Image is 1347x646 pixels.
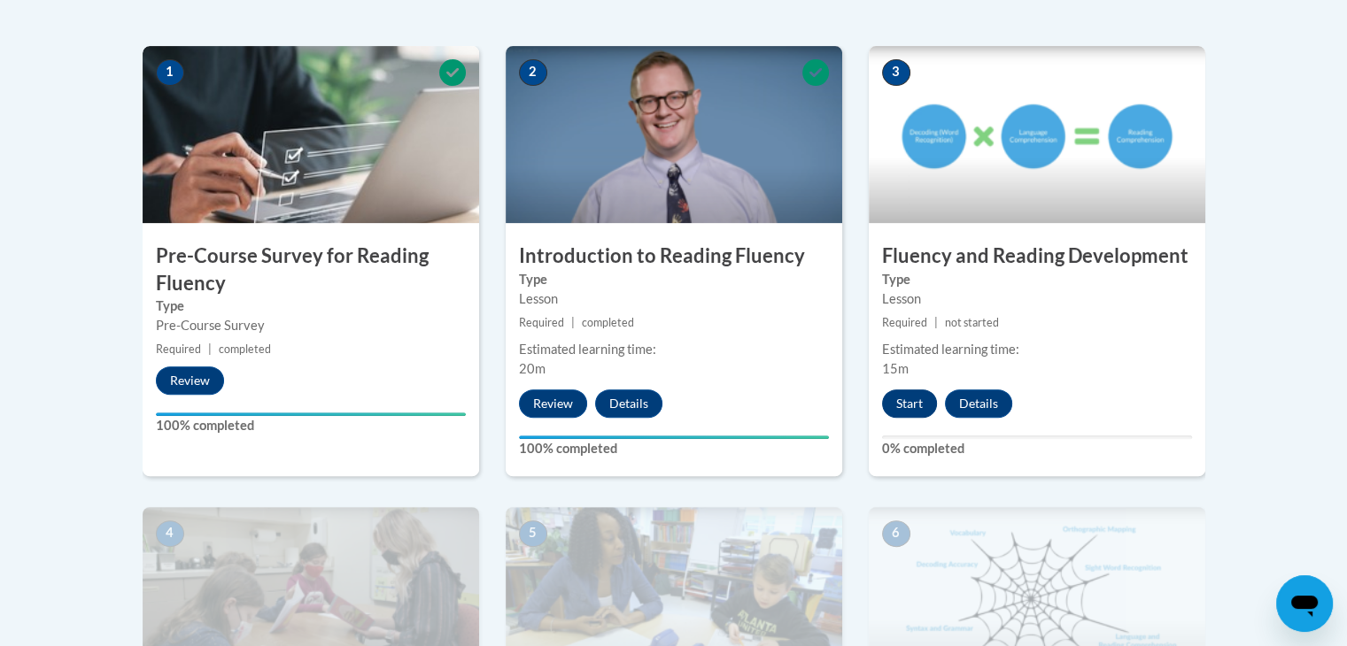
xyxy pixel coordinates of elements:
[882,389,937,418] button: Start
[519,59,547,86] span: 2
[156,342,201,356] span: Required
[208,342,212,356] span: |
[156,296,466,316] label: Type
[506,46,842,223] img: Course Image
[945,389,1012,418] button: Details
[219,342,271,356] span: completed
[571,316,575,329] span: |
[882,340,1192,359] div: Estimated learning time:
[519,270,829,289] label: Type
[519,435,829,439] div: Your progress
[869,242,1205,270] h3: Fluency and Reading Development
[882,439,1192,458] label: 0% completed
[582,316,634,329] span: completed
[156,59,184,86] span: 1
[882,289,1192,309] div: Lesson
[519,389,587,418] button: Review
[595,389,662,418] button: Details
[506,242,842,270] h3: Introduction to Reading Fluency
[519,316,564,329] span: Required
[519,439,829,458] label: 100% completed
[156,366,224,395] button: Review
[143,242,479,297] h3: Pre-Course Survey for Reading Fluency
[519,289,829,309] div: Lesson
[156,520,184,547] span: 4
[143,46,479,223] img: Course Image
[934,316,938,329] span: |
[156,416,466,435] label: 100% completed
[882,520,910,547] span: 6
[882,59,910,86] span: 3
[882,316,927,329] span: Required
[156,316,466,335] div: Pre-Course Survey
[945,316,999,329] span: not started
[519,520,547,547] span: 5
[869,46,1205,223] img: Course Image
[882,270,1192,289] label: Type
[519,340,829,359] div: Estimated learning time:
[519,361,546,376] span: 20m
[1276,575,1333,632] iframe: Button to launch messaging window
[882,361,909,376] span: 15m
[156,412,466,416] div: Your progress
